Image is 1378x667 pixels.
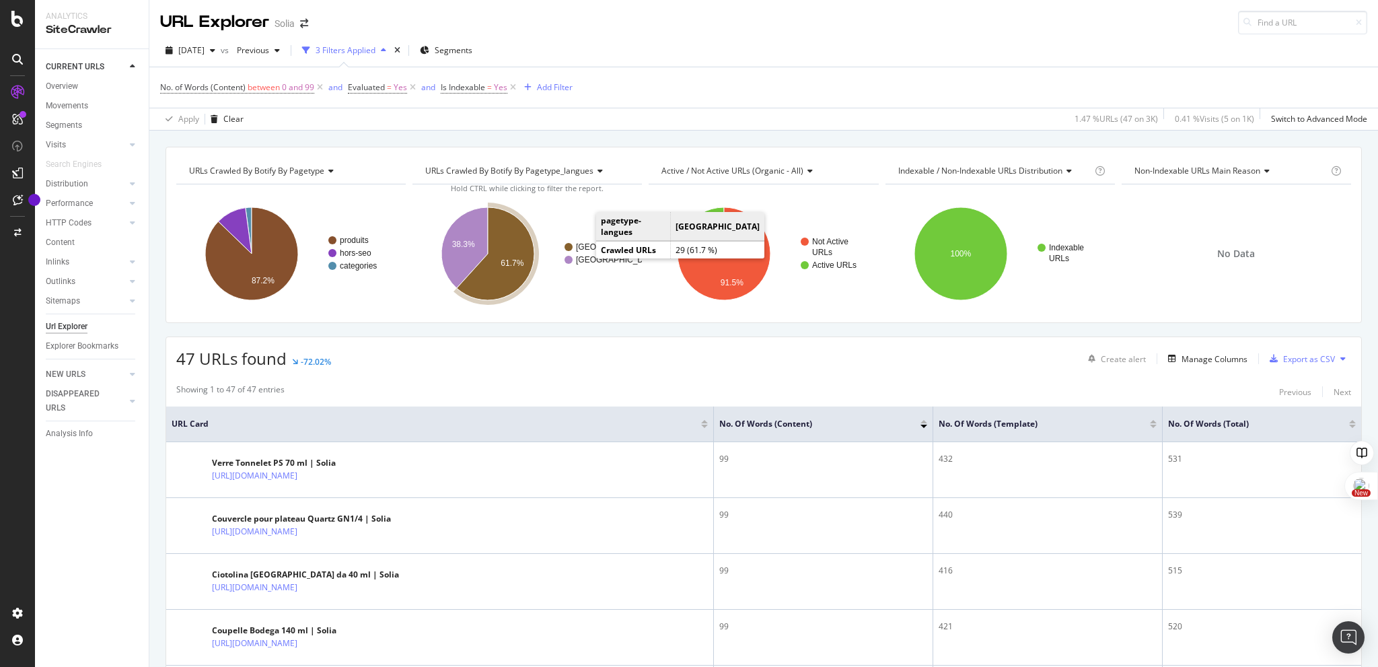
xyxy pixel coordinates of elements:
[661,165,803,176] span: Active / Not Active URLs (organic - all)
[46,387,114,415] div: DISAPPEARED URLS
[1266,108,1367,130] button: Switch to Advanced Mode
[1163,351,1247,367] button: Manage Columns
[46,79,78,94] div: Overview
[282,78,314,97] span: 0 and 99
[392,44,403,57] div: times
[46,294,126,308] a: Sitemaps
[494,78,507,97] span: Yes
[451,183,604,193] span: Hold CTRL while clicking to filter the report.
[939,621,1157,633] div: 421
[46,177,126,191] a: Distribution
[176,384,285,400] div: Showing 1 to 47 of 47 entries
[1134,165,1260,176] span: Non-Indexable URLs Main Reason
[501,258,524,268] text: 61.7%
[394,78,407,97] span: Yes
[176,195,406,312] svg: A chart.
[939,453,1157,465] div: 432
[46,118,139,133] a: Segments
[231,40,285,61] button: Previous
[205,108,244,130] button: Clear
[412,195,642,312] div: A chart.
[671,242,765,259] td: 29 (61.7 %)
[719,453,927,465] div: 99
[1132,160,1328,182] h4: Non-Indexable URLs Main Reason
[596,212,671,241] td: pagetype-langues
[1279,384,1311,400] button: Previous
[297,40,392,61] button: 3 Filters Applied
[160,81,246,93] span: No. of Words (Content)
[1334,386,1351,398] div: Next
[301,356,331,367] div: -72.02%
[659,160,866,182] h4: Active / Not Active URLs
[812,237,848,246] text: Not Active
[671,212,765,241] td: [GEOGRAPHIC_DATA]
[939,565,1157,577] div: 416
[160,40,221,61] button: [DATE]
[340,236,369,245] text: produits
[425,165,593,176] span: URLs Crawled By Botify By pagetype_langues
[316,44,375,56] div: 3 Filters Applied
[1083,348,1146,370] button: Create alert
[1279,386,1311,398] div: Previous
[46,255,126,269] a: Inlinks
[719,621,927,633] div: 99
[212,581,297,594] a: [URL][DOMAIN_NAME]
[212,513,391,525] div: Couvercle pour plateau Quartz GN1/4 | Solia
[885,195,1115,312] svg: A chart.
[452,240,475,249] text: 38.3%
[172,418,698,430] span: URL Card
[186,160,394,182] h4: URLs Crawled By Botify By pagetype
[649,195,878,312] svg: A chart.
[46,216,126,230] a: HTTP Codes
[423,160,630,182] h4: URLs Crawled By Botify By pagetype_langues
[576,242,660,252] text: [GEOGRAPHIC_DATA]
[155,78,166,89] img: tab_keywords_by_traffic_grey.svg
[28,194,40,206] div: Tooltip anchor
[248,81,280,93] span: between
[212,625,341,637] div: Coupelle Bodega 140 ml | Solia
[896,160,1092,182] h4: Indexable / Non-Indexable URLs Distribution
[1168,509,1356,521] div: 539
[1332,621,1365,654] div: Open Intercom Messenger
[1168,621,1356,633] div: 520
[421,81,435,94] button: and
[252,276,275,285] text: 87.2%
[1175,113,1254,125] div: 0.41 % Visits ( 5 on 1K )
[939,418,1130,430] span: No. of Words (Template)
[46,339,118,353] div: Explorer Bookmarks
[223,113,244,125] div: Clear
[898,165,1062,176] span: Indexable / Non-Indexable URLs distribution
[46,118,82,133] div: Segments
[46,99,88,113] div: Movements
[212,469,297,483] a: [URL][DOMAIN_NAME]
[812,260,857,270] text: Active URLs
[1075,113,1158,125] div: 1.47 % URLs ( 47 on 3K )
[435,44,472,56] span: Segments
[46,275,75,289] div: Outlinks
[1049,254,1069,263] text: URLs
[46,197,93,211] div: Performance
[328,81,342,94] button: and
[46,275,126,289] a: Outlinks
[178,44,205,56] span: 2025 Aug. 10th
[721,278,744,287] text: 91.5%
[160,11,269,34] div: URL Explorer
[1334,384,1351,400] button: Next
[537,81,573,93] div: Add Filter
[950,249,971,258] text: 100%
[387,81,392,93] span: =
[275,17,295,30] div: Solia
[35,35,152,46] div: Domaine: [DOMAIN_NAME]
[1101,353,1146,365] div: Create alert
[1238,11,1367,34] input: Find a URL
[328,81,342,93] div: and
[441,81,485,93] span: Is Indexable
[231,44,269,56] span: Previous
[1182,353,1247,365] div: Manage Columns
[46,60,104,74] div: CURRENT URLS
[46,79,139,94] a: Overview
[1264,348,1335,370] button: Export as CSV
[176,347,287,370] span: 47 URLs found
